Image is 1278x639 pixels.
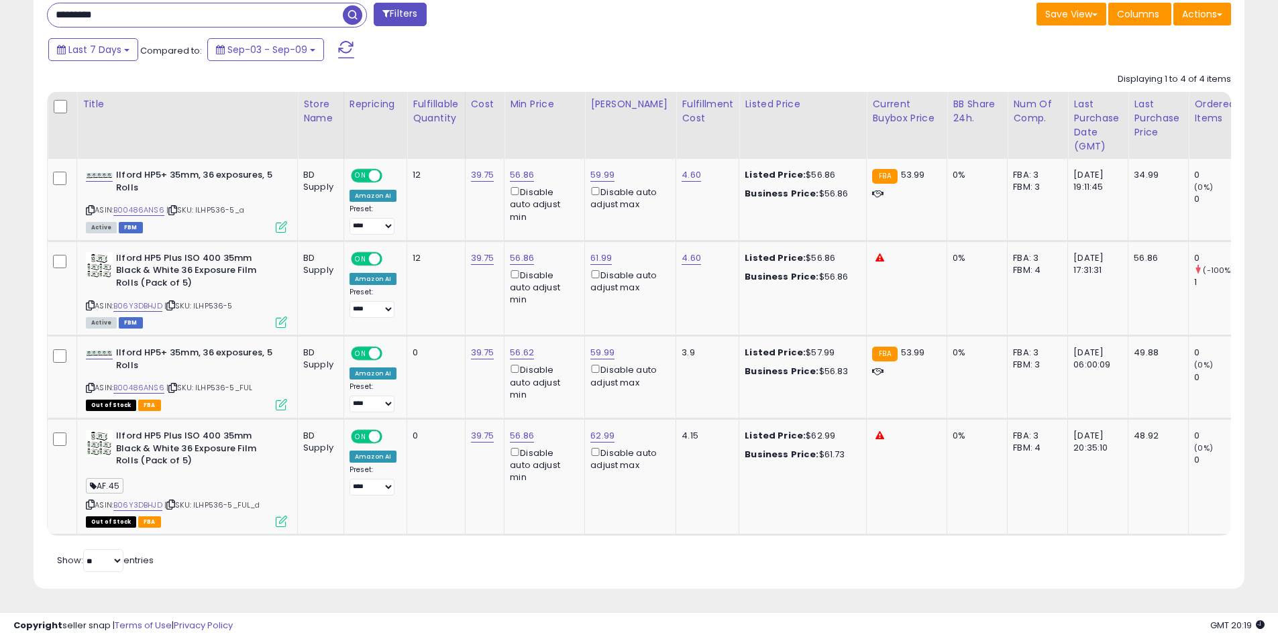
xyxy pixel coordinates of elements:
b: Ilford HP5+ 35mm, 36 exposures, 5 Rolls [116,347,279,375]
div: [PERSON_NAME] [590,97,670,111]
div: 0 [413,347,454,359]
div: ASIN: [86,430,287,526]
a: 56.86 [510,429,534,443]
div: $62.99 [745,430,856,442]
div: Disable auto adjust max [590,445,665,471]
span: | SKU: ILHP536-5_a [166,205,244,215]
div: Last Purchase Date (GMT) [1073,97,1122,154]
div: 0 [1194,430,1248,442]
span: | SKU: ILHP536-5 [164,300,233,311]
b: Listed Price: [745,168,806,181]
div: BD Supply [303,252,333,276]
div: Displaying 1 to 4 of 4 items [1118,73,1231,86]
div: 0 [413,430,454,442]
span: FBM [119,222,143,233]
div: 0% [953,169,997,181]
div: 34.99 [1134,169,1178,181]
div: 56.86 [1134,252,1178,264]
small: (0%) [1194,182,1213,192]
div: FBA: 3 [1013,430,1057,442]
small: (-100%) [1203,265,1234,276]
div: $56.86 [745,271,856,283]
span: All listings currently available for purchase on Amazon [86,222,117,233]
small: FBA [872,169,897,184]
div: Preset: [350,382,396,412]
div: Min Price [510,97,579,111]
div: Disable auto adjust max [590,268,665,294]
a: 56.86 [510,168,534,182]
div: Disable auto adjust max [590,184,665,211]
div: Ordered Items [1194,97,1243,125]
div: $56.83 [745,365,856,377]
small: FBA [872,347,897,361]
div: 0 [1194,252,1248,264]
span: ON [352,170,369,182]
b: Ilford HP5 Plus ISO 400 35mm Black & White 36 Exposure Film Rolls (Pack of 5) [116,430,279,471]
button: Save View [1036,3,1106,25]
span: ON [352,253,369,264]
a: 56.62 [510,346,534,359]
img: 51U9ar+Uv8L._SL40_.jpg [86,430,113,457]
img: 31vDu-u-Q9L._SL40_.jpg [86,172,113,179]
div: Last Purchase Price [1134,97,1183,139]
div: 0 [1194,371,1248,384]
span: All listings currently available for purchase on Amazon [86,317,117,329]
span: Show: entries [57,554,154,567]
div: 12 [413,252,454,264]
span: Compared to: [140,44,202,57]
div: BD Supply [303,169,333,193]
div: [DATE] 20:35:10 [1073,430,1118,454]
div: Disable auto adjust min [510,445,574,484]
img: 31vDu-u-Q9L._SL40_.jpg [86,349,113,357]
img: 51U9ar+Uv8L._SL40_.jpg [86,252,113,279]
div: FBA: 3 [1013,347,1057,359]
b: Business Price: [745,365,818,377]
span: 53.99 [901,168,925,181]
span: Last 7 Days [68,43,121,56]
a: 39.75 [471,168,494,182]
span: FBA [138,400,161,411]
div: $56.86 [745,169,856,181]
div: FBM: 3 [1013,181,1057,193]
div: Disable auto adjust min [510,362,574,401]
div: FBA: 3 [1013,252,1057,264]
div: Disable auto adjust min [510,268,574,306]
div: Disable auto adjust min [510,184,574,223]
div: Fulfillment Cost [682,97,733,125]
div: Disable auto adjust max [590,362,665,388]
div: seller snap | | [13,620,233,632]
div: $61.73 [745,449,856,461]
b: Business Price: [745,187,818,200]
div: Cost [471,97,499,111]
span: | SKU: ILHP536-5_FUL_d [164,500,260,510]
div: Amazon AI [350,451,396,463]
div: 48.92 [1134,430,1178,442]
div: $56.86 [745,188,856,200]
div: Listed Price [745,97,861,111]
div: Current Buybox Price [872,97,941,125]
a: B06Y3DBHJD [113,300,162,312]
div: 0% [953,430,997,442]
small: (0%) [1194,359,1213,370]
a: 4.60 [682,251,701,265]
div: 0 [1194,454,1248,466]
div: ASIN: [86,252,287,327]
b: Listed Price: [745,251,806,264]
span: OFF [380,253,402,264]
button: Filters [374,3,426,26]
div: Store Name [303,97,338,125]
div: 49.88 [1134,347,1178,359]
button: Actions [1173,3,1231,25]
div: 0% [953,252,997,264]
div: BD Supply [303,347,333,371]
button: Sep-03 - Sep-09 [207,38,324,61]
div: [DATE] 19:11:45 [1073,169,1118,193]
span: All listings that are currently out of stock and unavailable for purchase on Amazon [86,400,136,411]
span: FBM [119,317,143,329]
a: B00486ANS6 [113,382,164,394]
div: [DATE] 17:31:31 [1073,252,1118,276]
b: Listed Price: [745,346,806,359]
div: BB Share 24h. [953,97,1002,125]
div: 0 [1194,169,1248,181]
span: AF.45 [86,478,123,493]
